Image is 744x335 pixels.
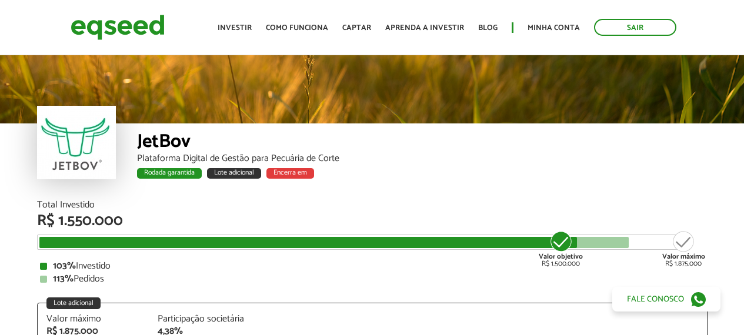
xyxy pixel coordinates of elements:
[662,251,705,262] strong: Valor máximo
[40,274,705,284] div: Pedidos
[539,230,583,267] div: R$ 1.500.000
[662,230,705,267] div: R$ 1.875.000
[266,168,314,179] div: Encerra em
[71,12,165,43] img: EqSeed
[53,271,74,287] strong: 113%
[158,314,252,324] div: Participação societária
[37,213,708,229] div: R$ 1.550.000
[539,251,583,262] strong: Valor objetivo
[137,168,202,179] div: Rodada garantida
[266,24,328,32] a: Como funciona
[137,154,708,163] div: Plataforma Digital de Gestão para Pecuária de Corte
[40,262,705,271] div: Investido
[218,24,252,32] a: Investir
[37,200,708,210] div: Total Investido
[478,24,498,32] a: Blog
[46,297,101,309] div: Lote adicional
[46,314,141,324] div: Valor máximo
[528,24,580,32] a: Minha conta
[137,132,708,154] div: JetBov
[594,19,676,36] a: Sair
[612,287,720,311] a: Fale conosco
[385,24,464,32] a: Aprenda a investir
[207,168,261,179] div: Lote adicional
[53,258,76,274] strong: 103%
[342,24,371,32] a: Captar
